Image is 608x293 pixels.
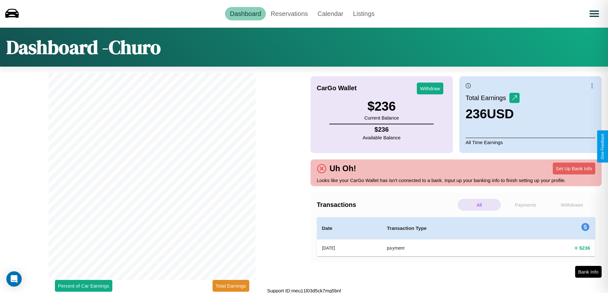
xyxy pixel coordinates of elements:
h4: Transactions [317,201,456,209]
p: Total Earnings [466,92,509,104]
h3: 236 USD [466,107,520,121]
div: Open Intercom Messenger [6,271,22,287]
button: Open menu [585,5,603,23]
table: simple table [317,217,596,256]
p: All [458,199,501,211]
p: Available Balance [363,133,401,142]
a: Listings [348,7,379,20]
h4: $ 236 [579,245,590,251]
h4: Uh Oh! [327,164,359,173]
a: Calendar [313,7,348,20]
button: Percent of Car Earnings [55,280,112,292]
h4: Transaction Type [387,224,514,232]
p: Withdraws [551,199,594,211]
h4: CarGo Wallet [317,84,357,92]
button: Bank Info [575,266,602,278]
p: Looks like your CarGo Wallet has isn't connected to a bank. Input up your banking info to finish ... [317,176,596,185]
th: [DATE] [317,239,382,257]
button: Total Earnings [213,280,249,292]
h3: $ 236 [364,99,399,114]
h1: Dashboard - Churo [6,34,161,60]
h4: $ 236 [363,126,401,133]
th: payment [382,239,520,257]
a: Reservations [266,7,313,20]
button: Set Up Bank Info [553,163,595,174]
p: Current Balance [364,114,399,122]
button: Withdraw [417,83,443,94]
a: Dashboard [225,7,266,20]
p: All Time Earnings [466,138,595,147]
h4: Date [322,224,377,232]
p: Payments [504,199,547,211]
div: Give Feedback [600,134,605,159]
